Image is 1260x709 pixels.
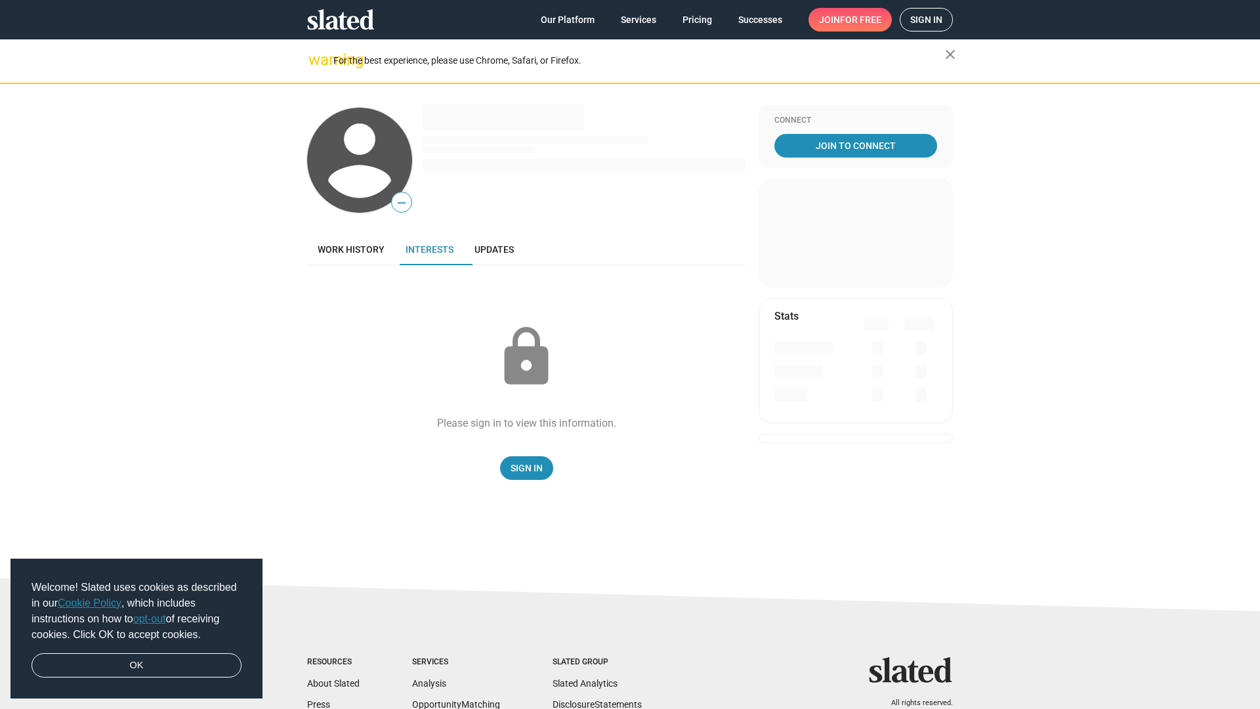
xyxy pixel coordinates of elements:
a: Cookie Policy [58,597,121,609]
span: for free [840,8,881,32]
a: Slated Analytics [553,678,618,689]
a: Updates [464,234,524,265]
div: Connect [774,116,937,126]
span: Our Platform [541,8,595,32]
mat-icon: close [942,47,958,62]
span: Services [621,8,656,32]
div: Please sign in to view this information. [437,416,616,430]
div: cookieconsent [10,559,262,699]
span: Join To Connect [777,134,934,158]
div: For the best experience, please use Chrome, Safari, or Firefox. [333,52,945,70]
a: Services [610,8,667,32]
div: Services [412,657,500,668]
a: Work history [307,234,395,265]
div: Resources [307,657,360,668]
span: Join [819,8,881,32]
a: Pricing [672,8,723,32]
span: — [392,194,411,211]
mat-card-title: Stats [774,309,799,323]
a: About Slated [307,678,360,689]
a: dismiss cookie message [31,653,241,678]
span: Pricing [682,8,712,32]
a: Joinfor free [808,8,892,32]
a: Join To Connect [774,134,937,158]
span: Sign in [910,9,942,31]
span: Welcome! Slated uses cookies as described in our , which includes instructions on how to of recei... [31,580,241,643]
a: Sign In [500,456,553,480]
span: Successes [738,8,782,32]
div: Slated Group [553,657,642,668]
a: opt-out [133,613,166,624]
a: Analysis [412,678,446,689]
a: Successes [728,8,793,32]
span: Updates [474,244,514,255]
a: Sign in [900,8,953,32]
a: Our Platform [530,8,605,32]
span: Sign In [511,456,543,480]
a: Interests [395,234,464,265]
mat-icon: lock [493,324,559,390]
span: Interests [406,244,453,255]
span: Work history [318,244,385,255]
mat-icon: warning [308,52,324,68]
